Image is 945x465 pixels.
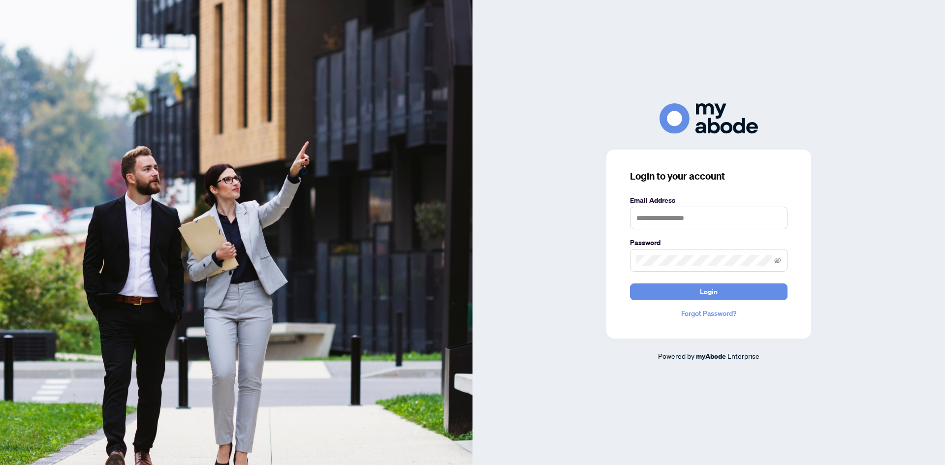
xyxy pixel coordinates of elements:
span: Login [700,284,718,300]
label: Password [630,237,787,248]
label: Email Address [630,195,787,206]
span: eye-invisible [774,257,781,264]
span: Enterprise [727,351,759,360]
a: Forgot Password? [630,308,787,319]
span: Powered by [658,351,694,360]
img: ma-logo [660,103,758,133]
button: Login [630,283,787,300]
h3: Login to your account [630,169,787,183]
a: myAbode [696,351,726,362]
